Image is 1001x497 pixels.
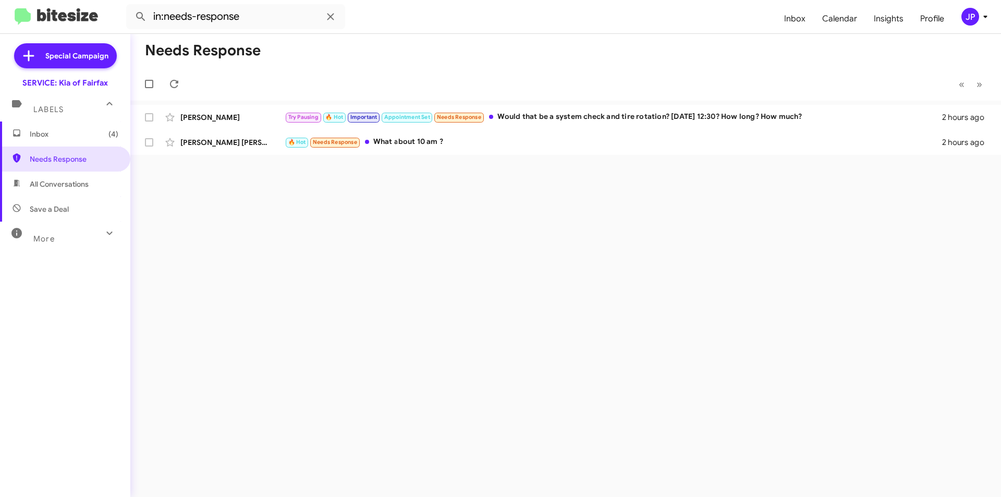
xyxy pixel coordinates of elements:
span: Needs Response [437,114,481,120]
span: Special Campaign [45,51,108,61]
nav: Page navigation example [953,74,988,95]
a: Profile [912,4,953,34]
span: » [976,78,982,91]
span: (4) [108,129,118,139]
button: JP [953,8,990,26]
span: More [33,234,55,244]
a: Special Campaign [14,43,117,68]
span: Appointment Set [384,114,430,120]
div: JP [961,8,979,26]
div: Would that be a system check and tire rotation? [DATE] 12:30? How long? How much? [285,111,942,123]
span: « [959,78,965,91]
span: Important [350,114,377,120]
span: Save a Deal [30,204,69,214]
div: [PERSON_NAME] [PERSON_NAME] [180,137,285,148]
div: SERVICE: Kia of Fairfax [22,78,108,88]
h1: Needs Response [145,42,261,59]
div: 2 hours ago [942,137,993,148]
div: What about 10 am ? [285,136,942,148]
span: Labels [33,105,64,114]
span: Try Pausing [288,114,319,120]
a: Calendar [814,4,865,34]
div: 2 hours ago [942,112,993,123]
button: Previous [953,74,971,95]
button: Next [970,74,988,95]
span: 🔥 Hot [325,114,343,120]
a: Insights [865,4,912,34]
span: All Conversations [30,179,89,189]
input: Search [126,4,345,29]
a: Inbox [776,4,814,34]
span: 🔥 Hot [288,139,306,146]
span: Inbox [30,129,118,139]
span: Needs Response [30,154,118,164]
span: Needs Response [313,139,357,146]
div: [PERSON_NAME] [180,112,285,123]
